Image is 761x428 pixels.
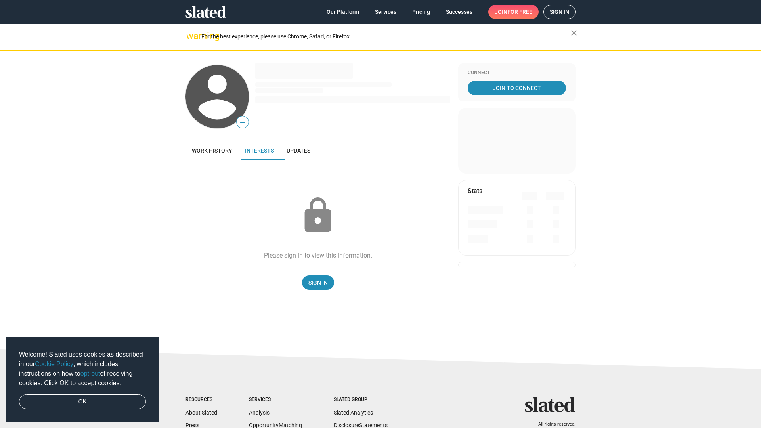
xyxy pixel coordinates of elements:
a: Cookie Policy [35,361,73,367]
a: About Slated [185,409,217,416]
div: For the best experience, please use Chrome, Safari, or Firefox. [201,31,571,42]
a: Updates [280,141,317,160]
span: — [237,117,249,128]
a: Interests [239,141,280,160]
a: Services [369,5,403,19]
span: for free [507,5,532,19]
span: Sign In [308,275,328,290]
span: Sign in [550,5,569,19]
a: dismiss cookie message [19,394,146,409]
span: Successes [446,5,472,19]
a: Pricing [406,5,436,19]
div: Connect [468,70,566,76]
span: Our Platform [327,5,359,19]
span: Welcome! Slated uses cookies as described in our , which includes instructions on how to of recei... [19,350,146,388]
span: Join To Connect [469,81,564,95]
a: Sign in [543,5,576,19]
div: Resources [185,397,217,403]
a: Slated Analytics [334,409,373,416]
span: Join [495,5,532,19]
span: Services [375,5,396,19]
div: Slated Group [334,397,388,403]
div: Please sign in to view this information. [264,251,372,260]
a: Sign In [302,275,334,290]
a: Our Platform [320,5,365,19]
span: Interests [245,147,274,154]
div: cookieconsent [6,337,159,422]
mat-card-title: Stats [468,187,482,195]
a: Work history [185,141,239,160]
mat-icon: close [569,28,579,38]
a: Analysis [249,409,270,416]
div: Services [249,397,302,403]
a: Joinfor free [488,5,539,19]
a: Successes [440,5,479,19]
span: Pricing [412,5,430,19]
a: Join To Connect [468,81,566,95]
span: Updates [287,147,310,154]
mat-icon: lock [298,196,338,235]
a: opt-out [80,370,100,377]
mat-icon: warning [186,31,196,41]
span: Work history [192,147,232,154]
